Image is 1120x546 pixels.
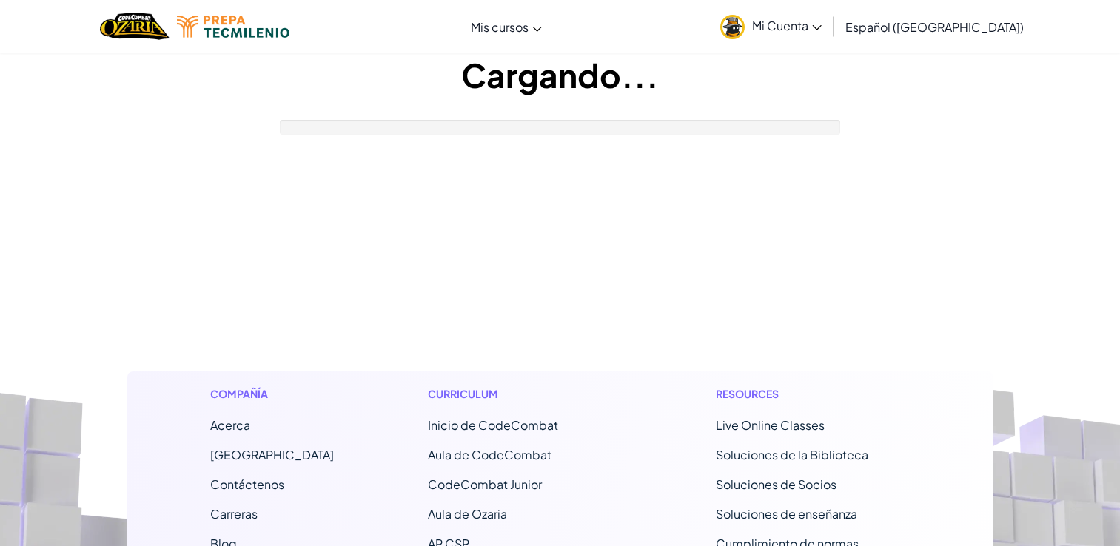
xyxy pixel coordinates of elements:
[716,447,868,462] a: Soluciones de la Biblioteca
[100,11,169,41] a: Ozaria by CodeCombat logo
[428,417,558,433] span: Inicio de CodeCombat
[716,417,825,433] a: Live Online Classes
[428,506,507,522] a: Aula de Ozaria
[428,386,623,402] h1: Curriculum
[716,476,836,492] a: Soluciones de Socios
[752,18,822,33] span: Mi Cuenta
[716,386,911,402] h1: Resources
[428,447,551,462] a: Aula de CodeCombat
[845,19,1024,35] span: Español ([GEOGRAPHIC_DATA])
[210,506,258,522] a: Carreras
[713,3,829,50] a: Mi Cuenta
[210,476,284,492] span: Contáctenos
[471,19,529,35] span: Mis cursos
[177,16,289,38] img: Tecmilenio logo
[463,7,549,47] a: Mis cursos
[210,386,334,402] h1: Compañía
[716,506,857,522] a: Soluciones de enseñanza
[720,15,745,39] img: avatar
[428,476,542,492] a: CodeCombat Junior
[210,447,334,462] a: [GEOGRAPHIC_DATA]
[838,7,1031,47] a: Español ([GEOGRAPHIC_DATA])
[100,11,169,41] img: Home
[210,417,250,433] a: Acerca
